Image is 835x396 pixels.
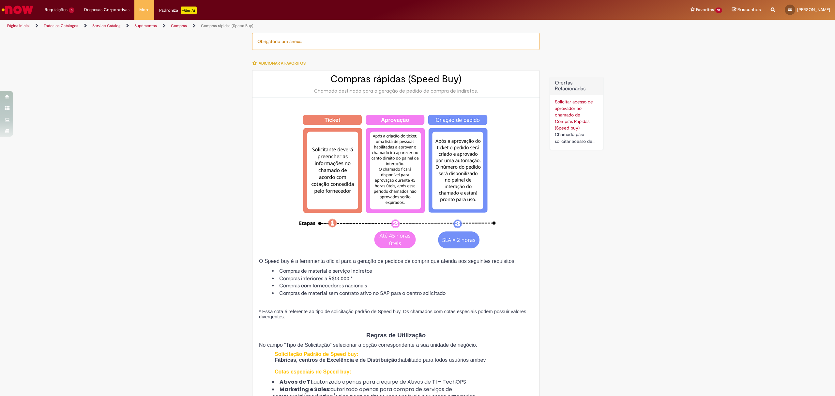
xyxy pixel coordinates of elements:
[181,7,197,14] p: +GenAi
[275,351,358,357] span: Solicitação Padrão de Speed buy:
[45,7,68,13] span: Requisições
[550,77,603,150] div: Ofertas Relacionadas
[280,378,297,386] strong: Ativos
[555,80,598,92] h2: Ofertas Relacionadas
[275,357,399,363] span: Fábricas, centros de Excelência e de Distribuição:
[272,290,533,297] li: Compras de material sem contrato ativo no SAP para o centro solicitado
[280,386,330,393] strong: Marketing e Sales:
[732,7,761,13] a: Rascunhos
[252,33,540,50] div: Obrigatório um anexo.
[134,23,157,28] a: Suprimentos
[84,7,129,13] span: Despesas Corporativas
[555,131,598,145] div: Chamado para solicitar acesso de aprovador ao ticket de Speed buy
[366,332,426,339] span: Regras de Utilização
[44,23,78,28] a: Todos os Catálogos
[252,56,309,70] button: Adicionar a Favoritos
[159,7,197,14] div: Padroniza
[5,20,552,32] ul: Trilhas de página
[1,3,34,16] img: ServiceNow
[797,7,830,12] span: [PERSON_NAME]
[696,7,714,13] span: Favoritos
[272,282,533,290] li: Compras com fornecedores nacionais
[259,88,533,94] div: Chamado destinado para a geração de pedido de compra de indiretos.
[555,99,593,131] a: Solicitar acesso de aprovador ao chamado de Compras Rápidas (Speed buy)
[259,74,533,84] h2: Compras rápidas (Speed Buy)
[272,267,533,275] li: Compras de material e serviço indiretos
[7,23,30,28] a: Página inicial
[275,369,351,374] span: Cotas especiais de Speed buy:
[259,61,306,66] span: Adicionar a Favoritos
[399,357,486,363] span: habilitado para todos usuários ambev
[171,23,187,28] a: Compras
[259,309,526,319] span: * Essa cota é referente ao tipo de solicitação padrão de Speed buy. Os chamados com cotas especia...
[272,275,533,282] li: Compras inferiores a R$13.000 *
[788,8,792,12] span: SS
[139,7,149,13] span: More
[69,8,74,13] span: 5
[201,23,253,28] a: Compras rápidas (Speed Buy)
[297,378,466,386] span: autorizado apenas para a equipe de Ativos de TI – TechOPS
[299,378,313,386] strong: de TI:
[715,8,722,13] span: 10
[259,342,477,348] span: No campo “Tipo de Solicitação” selecionar a opção correspondente a sua unidade de negócio.
[92,23,120,28] a: Service Catalog
[737,7,761,13] span: Rascunhos
[259,258,516,264] span: O Speed buy é a ferramenta oficial para a geração de pedidos de compra que atenda aos seguintes r...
